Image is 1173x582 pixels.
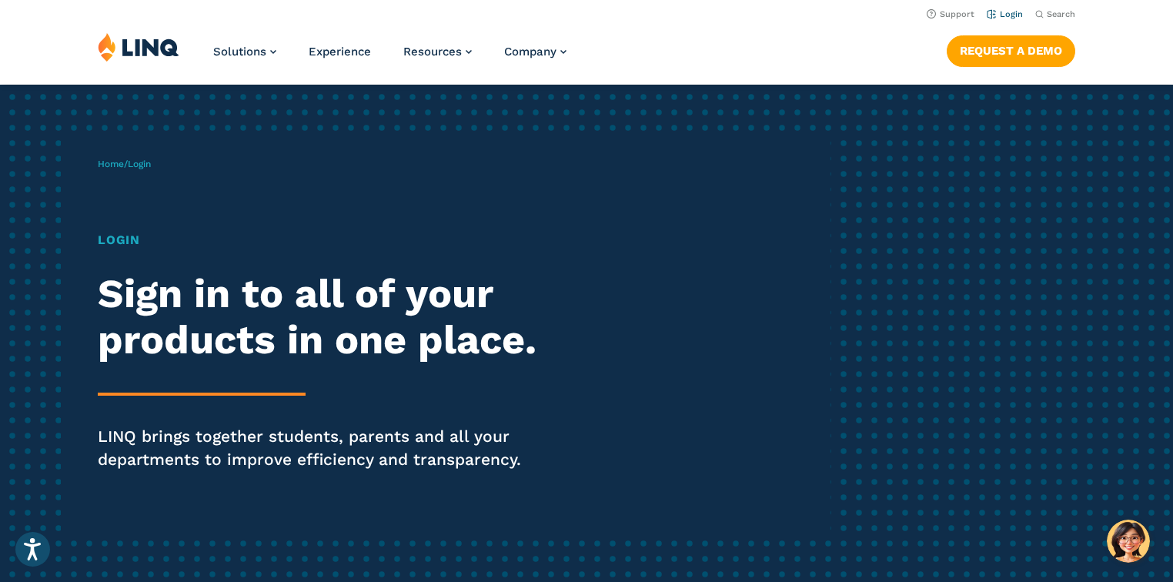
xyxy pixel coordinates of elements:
[947,32,1075,66] nav: Button Navigation
[947,35,1075,66] a: Request a Demo
[1107,520,1150,563] button: Hello, have a question? Let’s chat.
[128,159,151,169] span: Login
[504,45,566,59] a: Company
[403,45,472,59] a: Resources
[98,231,550,249] h1: Login
[927,9,974,19] a: Support
[987,9,1023,19] a: Login
[98,159,124,169] a: Home
[1047,9,1075,19] span: Search
[98,425,550,471] p: LINQ brings together students, parents and all your departments to improve efficiency and transpa...
[98,159,151,169] span: /
[98,271,550,363] h2: Sign in to all of your products in one place.
[504,45,556,59] span: Company
[213,45,276,59] a: Solutions
[98,32,179,62] img: LINQ | K‑12 Software
[1035,8,1075,20] button: Open Search Bar
[403,45,462,59] span: Resources
[309,45,371,59] a: Experience
[213,32,566,83] nav: Primary Navigation
[213,45,266,59] span: Solutions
